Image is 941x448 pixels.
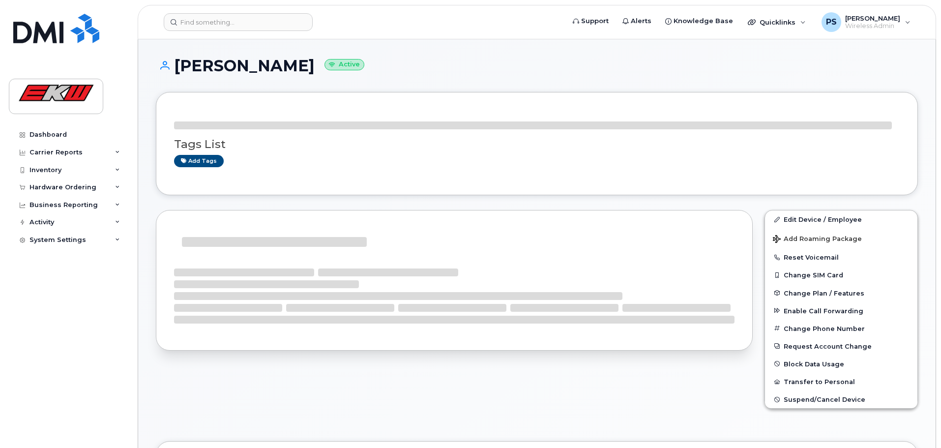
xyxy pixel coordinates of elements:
[765,302,917,320] button: Enable Call Forwarding
[765,248,917,266] button: Reset Voicemail
[765,355,917,373] button: Block Data Usage
[765,228,917,248] button: Add Roaming Package
[324,59,364,70] small: Active
[784,396,865,403] span: Suspend/Cancel Device
[156,57,918,74] h1: [PERSON_NAME]
[765,266,917,284] button: Change SIM Card
[765,284,917,302] button: Change Plan / Features
[174,138,900,150] h3: Tags List
[765,210,917,228] a: Edit Device / Employee
[765,320,917,337] button: Change Phone Number
[784,289,864,297] span: Change Plan / Features
[765,337,917,355] button: Request Account Change
[174,155,224,167] a: Add tags
[765,373,917,390] button: Transfer to Personal
[765,390,917,408] button: Suspend/Cancel Device
[784,307,863,314] span: Enable Call Forwarding
[773,235,862,244] span: Add Roaming Package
